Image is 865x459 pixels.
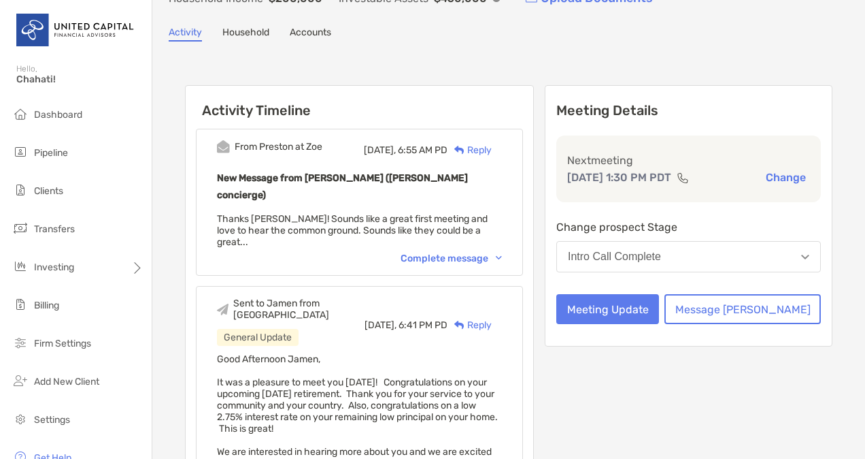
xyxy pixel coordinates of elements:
[556,294,659,324] button: Meeting Update
[801,255,809,259] img: Open dropdown arrow
[217,329,299,346] div: General Update
[12,411,29,427] img: settings icon
[235,141,322,153] div: From Preston at Zoe
[567,169,671,186] p: [DATE] 1:30 PM PDT
[447,318,492,332] div: Reply
[290,27,331,42] a: Accounts
[12,296,29,313] img: billing icon
[34,262,74,273] span: Investing
[556,102,821,119] p: Meeting Details
[34,185,63,197] span: Clients
[16,74,143,85] span: Chahati!
[556,219,821,236] p: Change prospect Stage
[447,143,492,157] div: Reply
[567,152,810,169] p: Next meeting
[34,147,68,159] span: Pipeline
[401,253,502,264] div: Complete message
[12,373,29,389] img: add_new_client icon
[34,376,99,387] span: Add New Client
[762,170,810,185] button: Change
[454,321,464,330] img: Reply icon
[34,109,82,121] span: Dashboard
[12,258,29,274] img: investing icon
[233,298,364,321] div: Sent to Jamen from [GEOGRAPHIC_DATA]
[12,106,29,122] img: dashboard icon
[364,144,396,156] span: [DATE],
[398,319,447,331] span: 6:41 PM PD
[217,304,228,315] img: Event icon
[34,300,59,311] span: Billing
[169,27,202,42] a: Activity
[454,146,464,155] img: Reply icon
[217,140,230,153] img: Event icon
[568,251,661,263] div: Intro Call Complete
[664,294,821,324] button: Message [PERSON_NAME]
[34,414,70,426] span: Settings
[496,256,502,260] img: Chevron icon
[12,220,29,236] img: transfers icon
[556,241,821,272] button: Intro Call Complete
[398,144,447,156] span: 6:55 AM PD
[677,172,689,183] img: communication type
[217,213,488,248] span: Thanks [PERSON_NAME]! Sounds like a great first meeting and love to hear the common ground. Sound...
[186,86,533,118] h6: Activity Timeline
[12,334,29,351] img: firm-settings icon
[12,144,29,160] img: pipeline icon
[12,182,29,198] img: clients icon
[364,319,396,331] span: [DATE],
[222,27,269,42] a: Household
[16,5,135,54] img: United Capital Logo
[34,338,91,349] span: Firm Settings
[217,172,468,201] b: New Message from [PERSON_NAME] ([PERSON_NAME] concierge)
[34,223,75,235] span: Transfers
